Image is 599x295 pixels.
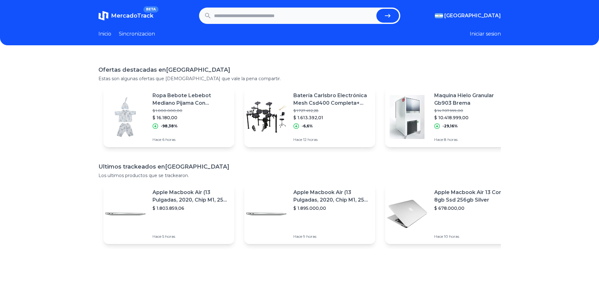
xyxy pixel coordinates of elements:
p: Hace 10 horas [434,234,511,239]
p: Estas son algunas ofertas que [DEMOGRAPHIC_DATA] que vale la pena compartir. [98,75,501,82]
p: Hace 9 horas [293,234,370,239]
a: MercadoTrackBETA [98,11,153,21]
p: Hace 12 horas [293,137,370,142]
h1: Ofertas destacadas en [GEOGRAPHIC_DATA] [98,65,501,74]
p: Hace 5 horas [153,234,229,239]
a: Featured imageRopa Bebote Lebebot Mediano Pijama Con Pantalón Lb-1028$ 1.000.000,00$ 16.180,00-98... [103,87,234,147]
p: $ 1.803.859,06 [153,205,229,211]
p: $ 1.000.000,00 [153,108,229,113]
p: $ 678.000,00 [434,205,511,211]
a: Featured imageApple Macbook Air 13 Core I5 8gb Ssd 256gb Silver$ 678.000,00Hace 10 horas [385,184,516,244]
a: Featured imageMaquina Hielo Granular Gb903 Brema$ 14.707.999,00$ 10.418.999,00-29,16%Hace 8 horas [385,87,516,147]
img: Featured image [103,95,147,139]
p: Ropa Bebote Lebebot Mediano Pijama Con Pantalón Lb-1028 [153,92,229,107]
p: $ 1.727.492,28 [293,108,370,113]
img: Featured image [244,95,288,139]
span: MercadoTrack [111,12,153,19]
p: Maquina Hielo Granular Gb903 Brema [434,92,511,107]
p: Apple Macbook Air 13 Core I5 8gb Ssd 256gb Silver [434,189,511,204]
button: [GEOGRAPHIC_DATA] [435,12,501,19]
p: Hace 6 horas [153,137,229,142]
p: Batería Carlsbro Electrónica Mesh Csd400 Completa+ Banqueta [293,92,370,107]
a: Sincronizacion [119,30,155,38]
p: Apple Macbook Air (13 Pulgadas, 2020, Chip M1, 256 Gb De Ssd, 8 Gb De Ram) - Plata [293,189,370,204]
span: BETA [143,6,158,13]
img: Featured image [244,192,288,236]
p: Los ultimos productos que se trackearon. [98,172,501,179]
p: $ 1.613.392,01 [293,114,370,121]
a: Inicio [98,30,111,38]
img: Argentina [435,13,443,18]
p: Apple Macbook Air (13 Pulgadas, 2020, Chip M1, 256 Gb De Ssd, 8 Gb De Ram) - Plata [153,189,229,204]
a: Featured imageApple Macbook Air (13 Pulgadas, 2020, Chip M1, 256 Gb De Ssd, 8 Gb De Ram) - Plata$... [244,184,375,244]
p: $ 10.418.999,00 [434,114,511,121]
p: -29,16% [442,124,458,129]
p: -6,6% [302,124,313,129]
p: -98,38% [161,124,178,129]
span: [GEOGRAPHIC_DATA] [444,12,501,19]
p: Hace 8 horas [434,137,511,142]
p: $ 1.895.000,00 [293,205,370,211]
img: Featured image [103,192,147,236]
p: $ 16.180,00 [153,114,229,121]
h1: Ultimos trackeados en [GEOGRAPHIC_DATA] [98,162,501,171]
p: $ 14.707.999,00 [434,108,511,113]
button: Iniciar sesion [470,30,501,38]
img: MercadoTrack [98,11,108,21]
a: Featured imageBatería Carlsbro Electrónica Mesh Csd400 Completa+ Banqueta$ 1.727.492,28$ 1.613.39... [244,87,375,147]
a: Featured imageApple Macbook Air (13 Pulgadas, 2020, Chip M1, 256 Gb De Ssd, 8 Gb De Ram) - Plata$... [103,184,234,244]
img: Featured image [385,192,429,236]
img: Featured image [385,95,429,139]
